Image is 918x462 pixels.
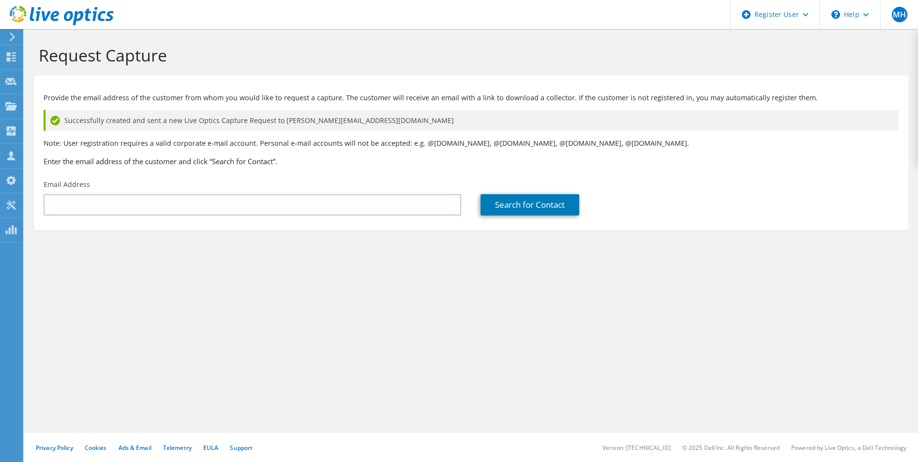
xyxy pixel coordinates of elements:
[831,10,840,19] svg: \n
[892,7,907,22] span: MH
[203,444,218,452] a: EULA
[230,444,253,452] a: Support
[85,444,107,452] a: Cookies
[44,92,899,103] p: Provide the email address of the customer from whom you would like to request a capture. The cust...
[44,180,90,189] label: Email Address
[682,444,780,452] li: © 2025 Dell Inc. All Rights Reserved
[119,444,151,452] a: Ads & Email
[36,444,73,452] a: Privacy Policy
[39,45,899,65] h1: Request Capture
[64,115,454,126] span: Successfully created and sent a new Live Optics Capture Request to [PERSON_NAME][EMAIL_ADDRESS][D...
[163,444,192,452] a: Telemetry
[602,444,671,452] li: Version: [TECHNICAL_ID]
[44,138,899,149] p: Note: User registration requires a valid corporate e-mail account. Personal e-mail accounts will ...
[791,444,906,452] li: Powered by Live Optics, a Dell Technology
[44,156,899,167] h3: Enter the email address of the customer and click “Search for Contact”.
[481,194,579,216] a: Search for Contact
